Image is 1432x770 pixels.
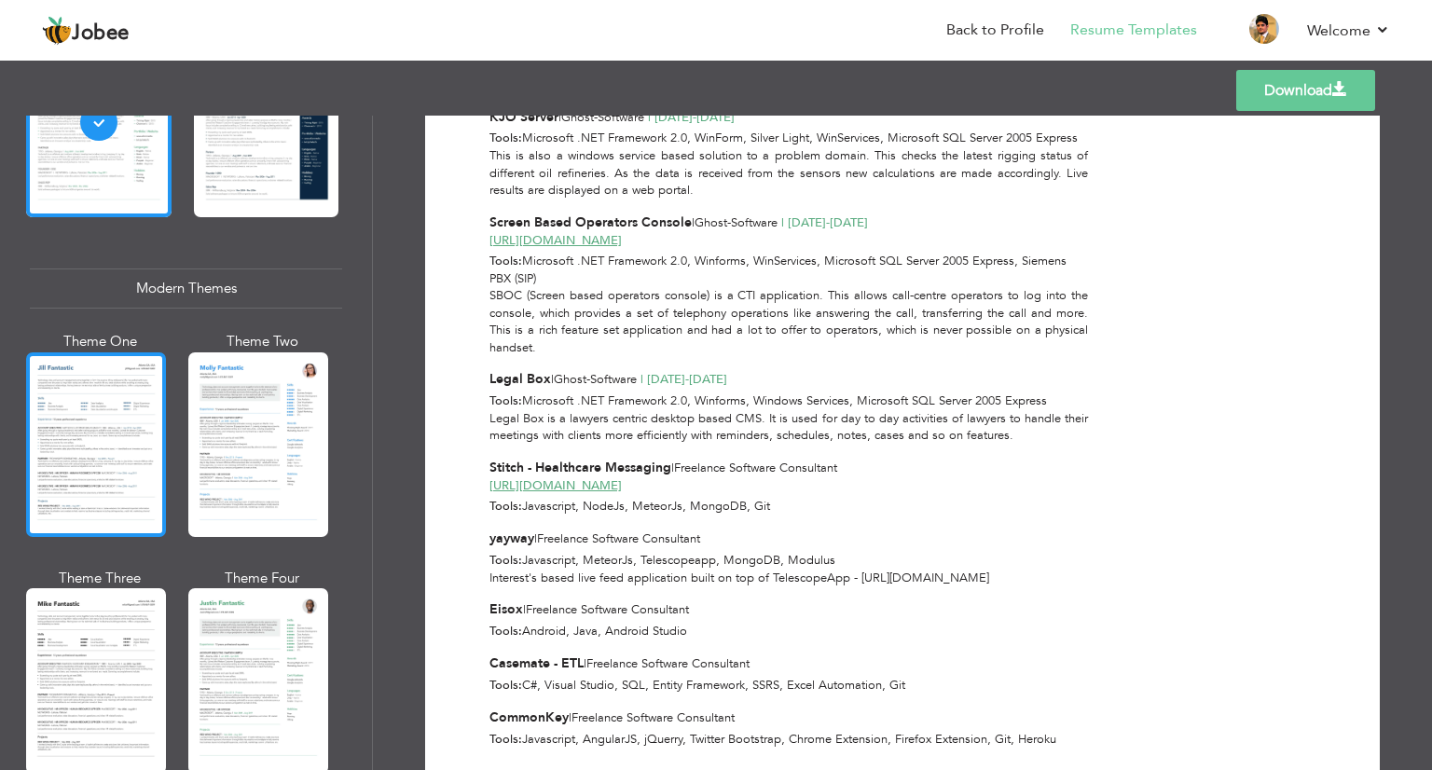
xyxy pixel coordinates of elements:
[1236,70,1375,111] a: Download
[522,623,687,639] span: Android, Java, Android Studio
[489,731,522,748] span: Tools:
[30,569,170,588] div: Theme Three
[523,601,526,618] span: |
[522,731,1056,748] span: Javascript, AngularJS, jQuerry, Twitter Bootstrap, Chrome Extension, Firefox Extension, Git, Heroku
[489,477,622,494] a: [URL][DOMAIN_NAME]
[537,530,700,547] span: Freelance Software Consultant
[489,498,522,515] span: Tools:
[522,552,835,569] span: Javascript, MeteorJs, Telescopeapp, MongoDB, Modulus
[489,459,671,476] span: Stitch - Healthcare Messaging
[489,213,692,231] span: Screen Based Operators Console
[489,654,584,672] span: Casemate - ETL
[522,130,1078,146] span: Microsoft .NET Framework 2.0, WinForm, Silver Light, WinServices, Microsoft SQL Server 2005 Express
[648,109,735,126] span: | [DATE] [DATE]
[489,253,1067,287] span: Microsoft .NET Framework 2.0, Winforms, WinServices, Microsoft SQL Server 2005 Express, Siemens P...
[561,109,644,126] span: Ghost-Software
[489,232,622,249] a: [URL][DOMAIN_NAME]
[554,371,637,388] span: Ghost-Software
[522,498,770,515] span: Javascript, NodeJs, MeteorJs, MongoDB, Git
[558,109,561,126] span: |
[692,214,695,231] span: |
[693,109,696,126] span: -
[826,214,830,231] span: -
[1307,20,1390,42] a: Welcome
[479,287,1099,356] div: SBOC (Screen based operators console) is a CTI application. This allows call-centre operators to ...
[30,332,170,351] div: Theme One
[526,601,689,618] span: Freelance Software Consultant
[640,371,727,388] span: | [DATE] [DATE]
[551,371,554,388] span: |
[695,214,778,231] span: Ghost-Software
[534,530,537,547] span: |
[946,20,1044,41] a: Back to Profile
[671,460,674,476] span: |
[489,529,534,547] span: yayway
[685,371,689,388] span: -
[1249,14,1279,44] img: Profile Img
[479,570,1099,587] div: Interest's based live feed application built on top of TelescopeApp - [URL][DOMAIN_NAME]
[479,410,1099,445] div: Legal Box is a lawyers centric desktop based CMS. It is used for day to day activities of lawyers...
[569,709,571,726] span: |
[489,392,522,409] span: Tools:
[1070,20,1197,41] a: Resume Templates
[489,253,522,269] span: Tools:
[489,370,551,388] span: Legal Box
[42,16,130,46] a: Jobee
[489,130,522,146] span: Tools:
[489,552,522,569] span: Tools:
[479,147,1099,199] div: This is also a windows service based solution to a problem domain. This checks the latest rigging...
[584,655,586,672] span: |
[489,623,522,639] span: Tools:
[72,23,130,44] span: Jobee
[586,655,750,672] span: Freelance Software Consultant
[571,709,735,726] span: Freelance Software Consultant
[522,392,1047,409] span: Microsoft .NET Framework 2.0, Winforms, Windows Services, Microsoft SQL Server 2005 Express
[30,268,342,309] div: Modern Themes
[489,708,569,726] span: CommonKey
[522,677,905,694] span: C#, Visual Studio, SQL, Entity Framework, SSRS, Excel Automation, Git
[192,569,332,588] div: Theme Four
[489,677,522,694] span: Tools:
[489,108,558,126] span: KJO Server
[674,460,837,476] span: Freelance Software Consultant
[192,332,332,351] div: Theme Two
[781,214,868,231] span: | [DATE] [DATE]
[489,600,523,618] span: Eisox
[42,16,72,46] img: jobee.io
